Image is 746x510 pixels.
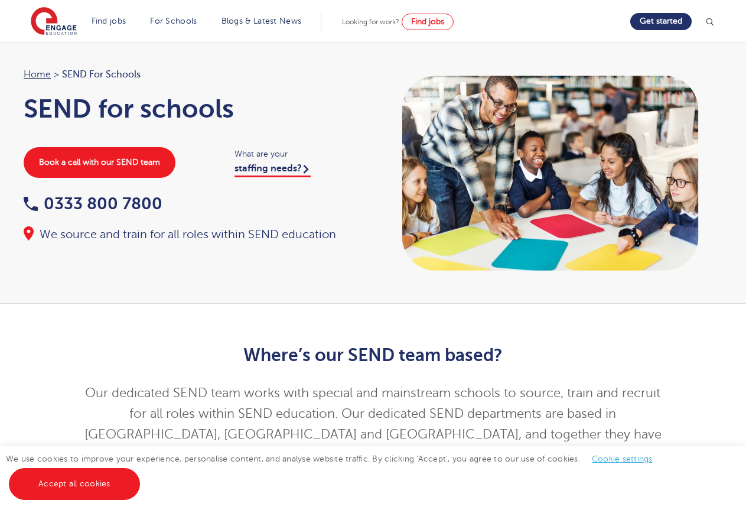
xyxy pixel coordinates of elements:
a: staffing needs? [234,163,311,177]
a: Blogs & Latest News [221,17,302,25]
span: Find jobs [411,17,444,26]
img: Engage Education [31,7,77,37]
span: Looking for work? [342,18,399,26]
a: Accept all cookies [9,468,140,500]
a: Cookie settings [592,454,653,463]
h1: SEND for schools [24,94,361,124]
a: Book a call with our SEND team [24,147,175,178]
a: For Schools [150,17,197,25]
nav: breadcrumb [24,67,361,82]
a: 0333 800 7800 [24,194,162,213]
p: Our dedicated SEND team works with special and mainstream schools to source, train and recruit fo... [83,383,663,466]
span: SEND for Schools [62,67,141,82]
span: What are your [234,147,361,161]
a: Get started [630,13,692,30]
a: Home [24,69,51,80]
a: Find jobs [92,17,126,25]
div: We source and train for all roles within SEND education [24,226,361,243]
a: Find jobs [402,14,454,30]
span: We use cookies to improve your experience, personalise content, and analyse website traffic. By c... [6,454,664,488]
span: > [54,69,59,80]
h2: Where’s our SEND team based? [83,345,663,365]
